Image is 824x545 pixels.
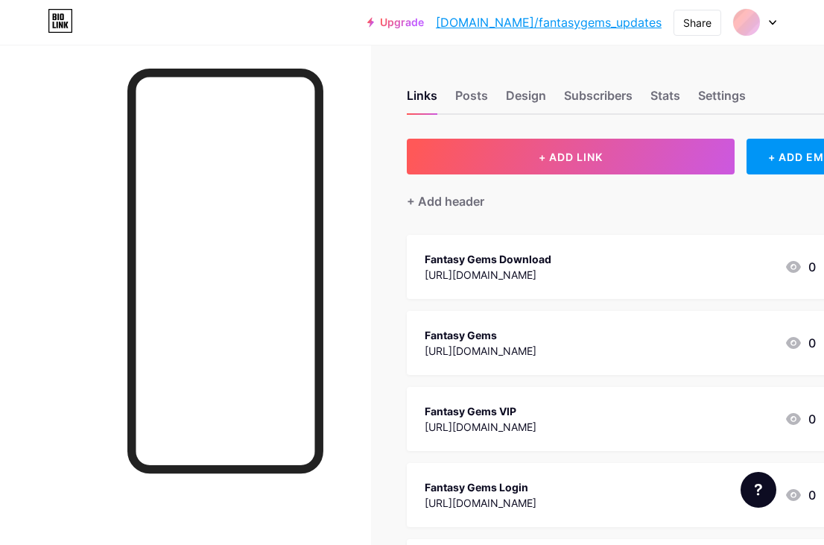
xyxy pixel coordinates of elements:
div: Subscribers [564,86,633,113]
button: + ADD LINK [407,139,735,174]
div: 0 [785,410,816,428]
div: Settings [698,86,746,113]
a: [DOMAIN_NAME]/fantasygems_updates [436,13,662,31]
div: Links [407,86,437,113]
div: Posts [455,86,488,113]
div: Stats [650,86,680,113]
span: + ADD LINK [539,151,603,163]
div: 0 [785,486,816,504]
a: Upgrade [367,16,424,28]
div: 0 [785,334,816,352]
div: [URL][DOMAIN_NAME] [425,419,536,435]
div: 0 [785,258,816,276]
div: Design [506,86,546,113]
div: Fantasy Gems Login [425,479,536,495]
div: + Add header [407,192,484,210]
div: Fantasy Gems [425,327,536,343]
div: Fantasy Gems VIP [425,403,536,419]
div: [URL][DOMAIN_NAME] [425,267,551,283]
div: [URL][DOMAIN_NAME] [425,343,536,359]
div: Fantasy Gems Download [425,251,551,267]
div: Share [683,15,712,31]
div: [URL][DOMAIN_NAME] [425,495,536,511]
